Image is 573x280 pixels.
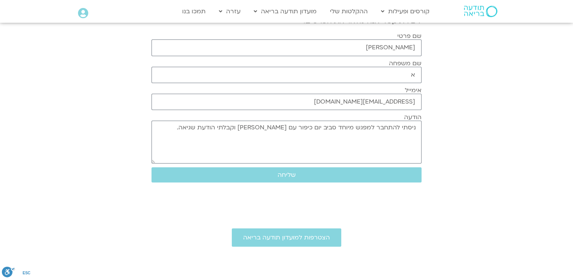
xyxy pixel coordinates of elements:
[377,4,433,19] a: קורסים ופעילות
[389,60,422,67] label: שם משפחה
[232,228,341,247] a: הצטרפות למועדון תודעה בריאה
[151,94,422,110] input: אימייל
[326,4,372,19] a: ההקלטות שלי
[151,121,422,164] textarea: ניסתי להתחבר למפגש מיוחד סביב יום כיפור עם [PERSON_NAME] וקבלתי הודעת שגיאה.
[151,39,422,56] input: שם פרטי
[178,4,209,19] a: תמכו בנו
[397,33,422,39] label: שם פרטי
[151,67,422,83] input: שם משפחה
[464,6,497,17] img: תודעה בריאה
[215,4,244,19] a: עזרה
[405,87,422,94] label: אימייל
[404,114,422,121] label: הודעה
[278,171,296,178] span: שליחה
[250,4,320,19] a: מועדון תודעה בריאה
[151,167,422,182] button: שליחה
[243,234,330,241] span: הצטרפות למועדון תודעה בריאה
[151,33,422,186] form: טופס חדש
